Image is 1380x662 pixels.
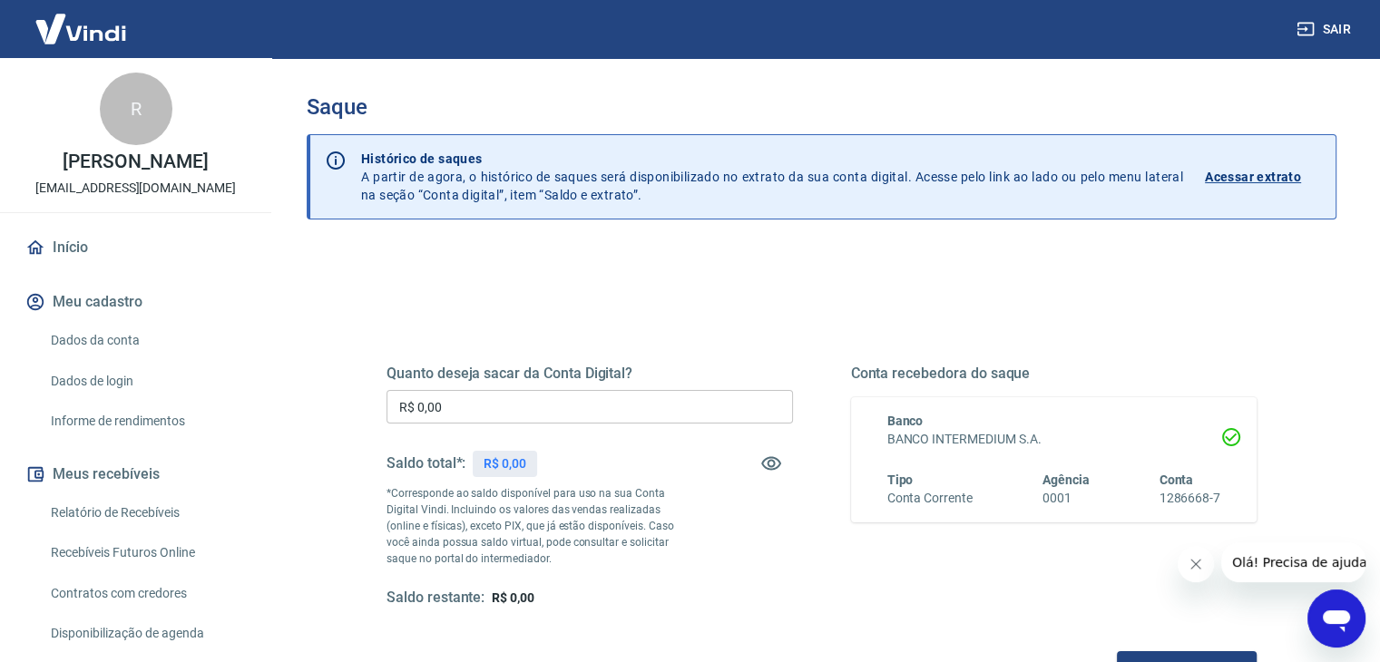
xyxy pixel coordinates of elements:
h6: 1286668-7 [1159,489,1220,508]
a: Disponibilização de agenda [44,615,250,652]
img: Vindi [22,1,140,56]
p: R$ 0,00 [484,454,526,473]
p: [EMAIL_ADDRESS][DOMAIN_NAME] [35,179,236,198]
a: Dados da conta [44,322,250,359]
p: [PERSON_NAME] [63,152,208,171]
h3: Saque [307,94,1336,120]
iframe: Mensagem da empresa [1221,542,1365,582]
iframe: Fechar mensagem [1178,546,1214,582]
button: Meu cadastro [22,282,250,322]
h5: Saldo restante: [387,589,484,608]
iframe: Botão para abrir a janela de mensagens [1307,589,1365,647]
span: Banco [887,414,924,428]
a: Informe de rendimentos [44,403,250,440]
a: Recebíveis Futuros Online [44,534,250,571]
a: Acessar extrato [1205,150,1321,204]
h5: Conta recebedora do saque [851,365,1258,383]
span: Olá! Precisa de ajuda? [11,13,152,27]
h5: Saldo total*: [387,454,465,472]
p: Histórico de saques [361,150,1183,168]
span: Tipo [887,472,914,487]
a: Dados de login [44,363,250,400]
button: Sair [1293,13,1358,46]
p: A partir de agora, o histórico de saques será disponibilizado no extrato da sua conta digital. Ac... [361,150,1183,204]
a: Início [22,228,250,268]
p: *Corresponde ao saldo disponível para uso na sua Conta Digital Vindi. Incluindo os valores das ve... [387,485,691,567]
span: R$ 0,00 [492,590,534,605]
div: R [100,73,172,145]
a: Relatório de Recebíveis [44,494,250,531]
h6: BANCO INTERMEDIUM S.A. [887,430,1221,449]
h6: 0001 [1042,489,1090,508]
button: Meus recebíveis [22,454,250,494]
p: Acessar extrato [1205,168,1301,186]
span: Conta [1159,472,1193,487]
h6: Conta Corrente [887,489,973,508]
a: Contratos com credores [44,575,250,612]
span: Agência [1042,472,1090,487]
h5: Quanto deseja sacar da Conta Digital? [387,365,793,383]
